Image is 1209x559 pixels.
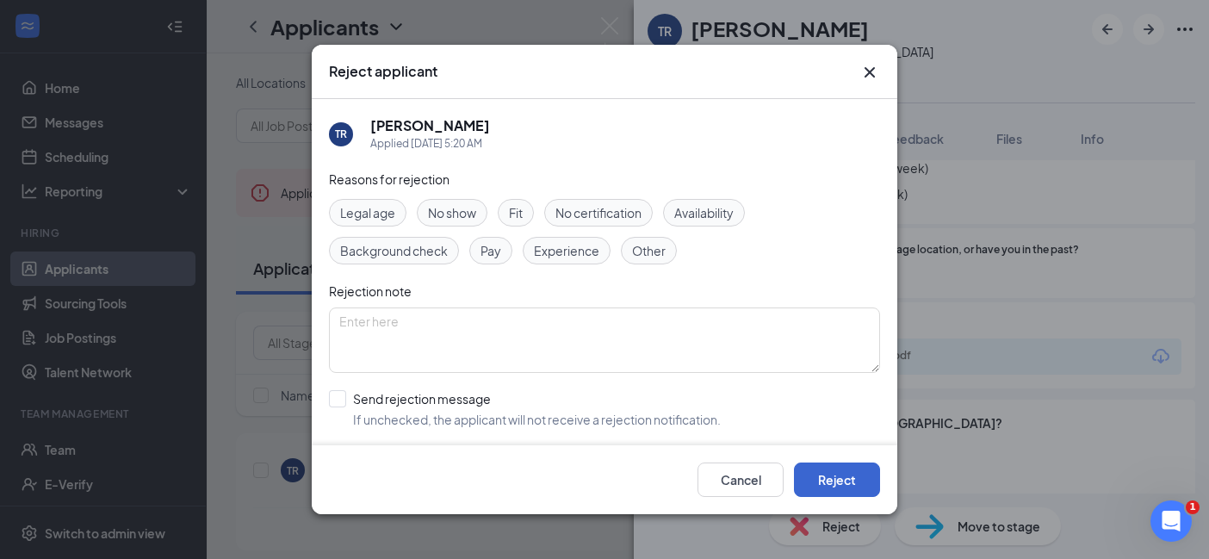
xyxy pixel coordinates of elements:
button: Cancel [697,463,784,497]
h3: Reject applicant [329,62,437,81]
span: Background check [340,241,448,260]
span: Pay [480,241,501,260]
span: Fit [509,203,523,222]
span: Rejection note [329,283,412,299]
svg: Cross [859,62,880,83]
button: Reject [794,463,880,497]
span: 1 [1186,500,1200,514]
span: No certification [555,203,642,222]
button: Close [859,62,880,83]
iframe: Intercom live chat [1150,500,1192,542]
h5: [PERSON_NAME] [370,116,490,135]
div: TR [335,127,347,141]
span: Availability [674,203,734,222]
span: Legal age [340,203,395,222]
span: No show [428,203,476,222]
div: Applied [DATE] 5:20 AM [370,135,490,152]
span: Other [632,241,666,260]
span: Reasons for rejection [329,171,449,187]
span: Experience [534,241,599,260]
